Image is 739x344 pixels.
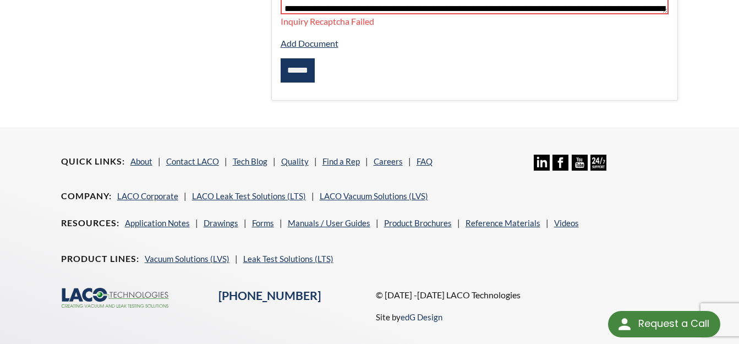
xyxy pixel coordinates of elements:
a: Application Notes [125,218,190,228]
h4: Product Lines [61,253,139,265]
a: Videos [554,218,579,228]
a: Tech Blog [233,156,267,166]
a: Product Brochures [384,218,452,228]
p: © [DATE] -[DATE] LACO Technologies [376,288,678,302]
div: Request a Call [638,311,709,336]
div: Request a Call [608,311,720,337]
a: 24/7 Support [590,162,606,172]
a: Vacuum Solutions (LVS) [145,254,229,264]
h4: Resources [61,217,119,229]
p: Site by [376,310,442,324]
a: Find a Rep [322,156,360,166]
h4: Company [61,190,112,202]
a: FAQ [417,156,433,166]
a: [PHONE_NUMBER] [218,288,321,303]
a: LACO Leak Test Solutions (LTS) [192,191,306,201]
h4: Quick Links [61,156,125,167]
a: Careers [374,156,403,166]
a: Manuals / User Guides [288,218,370,228]
img: 24/7 Support Icon [590,155,606,171]
a: LACO Vacuum Solutions (LVS) [320,191,428,201]
a: LACO Corporate [117,191,178,201]
a: Drawings [204,218,238,228]
a: Reference Materials [466,218,540,228]
span: Inquiry Recaptcha Failed [281,16,374,26]
a: Add Document [281,38,338,48]
a: Contact LACO [166,156,219,166]
a: About [130,156,152,166]
a: Forms [252,218,274,228]
a: Leak Test Solutions (LTS) [243,254,333,264]
img: round button [616,315,633,333]
a: Quality [281,156,309,166]
a: edG Design [401,312,442,322]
